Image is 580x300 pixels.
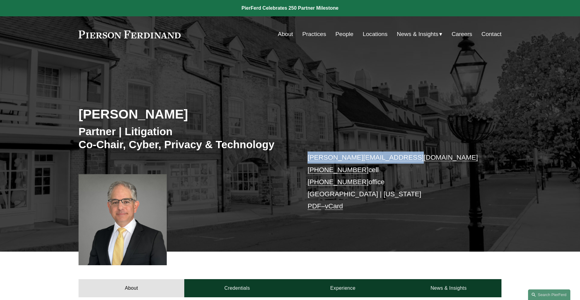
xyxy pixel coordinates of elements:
[335,28,353,40] a: People
[302,28,326,40] a: Practices
[308,202,321,210] a: PDF
[308,152,484,213] p: cell office [GEOGRAPHIC_DATA] | [US_STATE] –
[79,125,290,151] h3: Partner | Litigation Co-Chair, Cyber, Privacy & Technology
[325,202,343,210] a: vCard
[290,279,396,297] a: Experience
[278,28,293,40] a: About
[363,28,388,40] a: Locations
[482,28,501,40] a: Contact
[79,279,184,297] a: About
[397,28,443,40] a: folder dropdown
[452,28,472,40] a: Careers
[308,154,478,161] a: [PERSON_NAME][EMAIL_ADDRESS][DOMAIN_NAME]
[308,166,369,174] a: [PHONE_NUMBER]
[308,178,369,186] a: [PHONE_NUMBER]
[397,29,439,40] span: News & Insights
[396,279,501,297] a: News & Insights
[184,279,290,297] a: Credentials
[79,106,290,122] h2: [PERSON_NAME]
[528,289,570,300] a: Search this site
